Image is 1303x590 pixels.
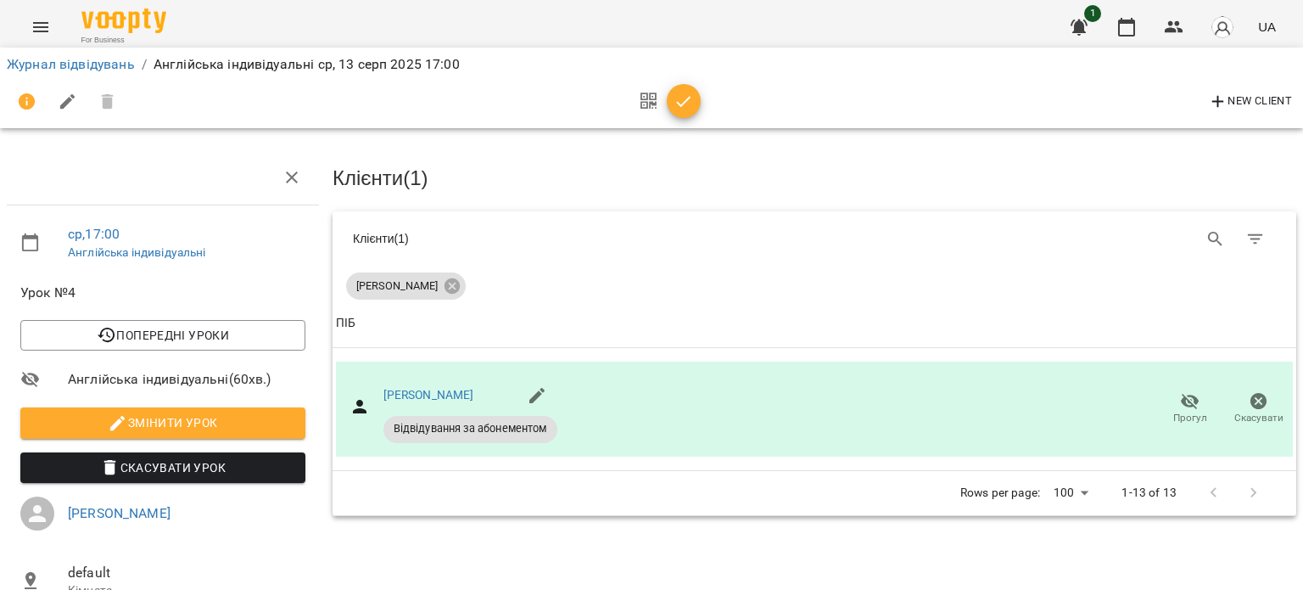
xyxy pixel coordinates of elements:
p: Rows per page: [960,485,1040,502]
button: Search [1195,219,1236,260]
button: Попередні уроки [20,320,305,351]
span: Попередні уроки [34,325,292,346]
div: Клієнти ( 1 ) [353,230,802,247]
img: Voopty Logo [81,8,166,33]
button: Скасувати [1224,385,1293,433]
span: Скасувати [1234,411,1283,425]
button: Прогул [1155,385,1224,433]
a: [PERSON_NAME] [68,505,171,521]
div: Table Toolbar [333,211,1296,266]
span: Відвідування за абонементом [383,421,557,436]
span: UA [1258,18,1276,36]
span: Англійська індивідуальні ( 60 хв. ) [68,369,305,390]
span: For Business [81,35,166,46]
button: Фільтр [1235,219,1276,260]
a: ср , 17:00 [68,226,120,242]
p: Англійська індивідуальні ср, 13 серп 2025 17:00 [154,54,460,75]
span: default [68,563,305,583]
p: 1-13 of 13 [1121,485,1176,502]
span: New Client [1208,92,1292,112]
div: ПІБ [336,313,355,334]
button: Змінити урок [20,407,305,438]
button: Скасувати Урок [20,452,305,483]
a: [PERSON_NAME] [383,388,474,402]
div: Sort [336,313,355,334]
div: [PERSON_NAME] [346,273,466,300]
div: 100 [1047,480,1094,505]
span: Змінити урок [34,413,292,433]
span: Скасувати Урок [34,458,292,478]
li: / [142,54,147,75]
span: 1 [1084,5,1101,22]
span: [PERSON_NAME] [346,278,448,294]
button: New Client [1204,88,1296,115]
span: Прогул [1173,411,1207,425]
span: ПІБ [336,313,1293,334]
h3: Клієнти ( 1 ) [333,167,1296,189]
a: Журнал відвідувань [7,56,135,72]
button: UA [1251,11,1283,42]
button: Menu [20,7,61,48]
a: Англійська індивідуальні [68,245,206,259]
span: Урок №4 [20,283,305,303]
nav: breadcrumb [7,54,1296,75]
img: avatar_s.png [1211,15,1234,39]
